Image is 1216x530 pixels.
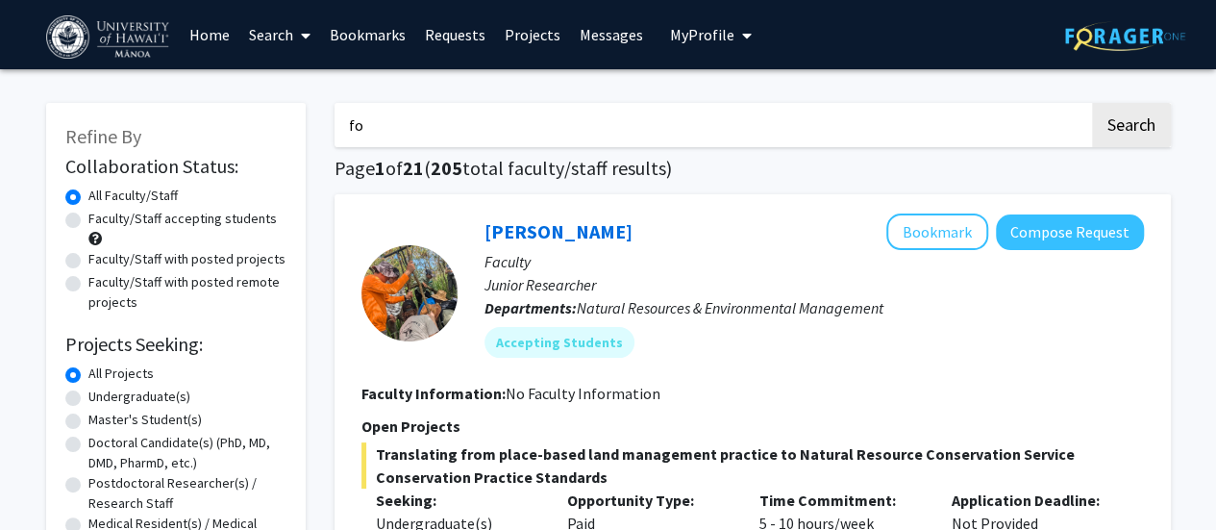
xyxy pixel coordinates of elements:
[484,250,1144,273] p: Faculty
[88,272,286,313] label: Faculty/Staff with posted remote projects
[570,1,653,68] a: Messages
[361,384,506,403] b: Faculty Information:
[495,1,570,68] a: Projects
[431,156,462,180] span: 205
[335,157,1171,180] h1: Page of ( total faculty/staff results)
[484,219,633,243] a: [PERSON_NAME]
[180,1,239,68] a: Home
[996,215,1144,250] button: Compose Request to Linden Schneider
[88,186,178,206] label: All Faculty/Staff
[361,442,1144,489] span: Translating from place-based land management practice to Natural Resource Conservation Service Co...
[88,433,286,473] label: Doctoral Candidate(s) (PhD, MD, DMD, PharmD, etc.)
[1065,21,1185,51] img: ForagerOne Logo
[88,364,154,384] label: All Projects
[88,387,190,407] label: Undergraduate(s)
[1092,103,1171,147] button: Search
[65,124,141,148] span: Refine By
[403,156,424,180] span: 21
[506,384,660,403] span: No Faculty Information
[415,1,495,68] a: Requests
[239,1,320,68] a: Search
[88,209,277,229] label: Faculty/Staff accepting students
[577,298,883,317] span: Natural Resources & Environmental Management
[567,489,731,512] p: Opportunity Type:
[335,103,1089,147] input: Search Keywords
[484,298,577,317] b: Departments:
[376,489,539,512] p: Seeking:
[14,443,82,516] iframe: Chat
[361,415,1144,438] p: Open Projects
[759,489,923,512] p: Time Commitment:
[484,327,634,358] mat-chip: Accepting Students
[670,25,734,44] span: My Profile
[88,249,285,269] label: Faculty/Staff with posted projects
[375,156,385,180] span: 1
[320,1,415,68] a: Bookmarks
[952,489,1115,512] p: Application Deadline:
[46,15,173,59] img: University of Hawaiʻi at Mānoa Logo
[65,155,286,178] h2: Collaboration Status:
[886,214,988,250] button: Add Linden Schneider to Bookmarks
[88,473,286,514] label: Postdoctoral Researcher(s) / Research Staff
[484,273,1144,296] p: Junior Researcher
[88,410,202,430] label: Master's Student(s)
[65,333,286,356] h2: Projects Seeking:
